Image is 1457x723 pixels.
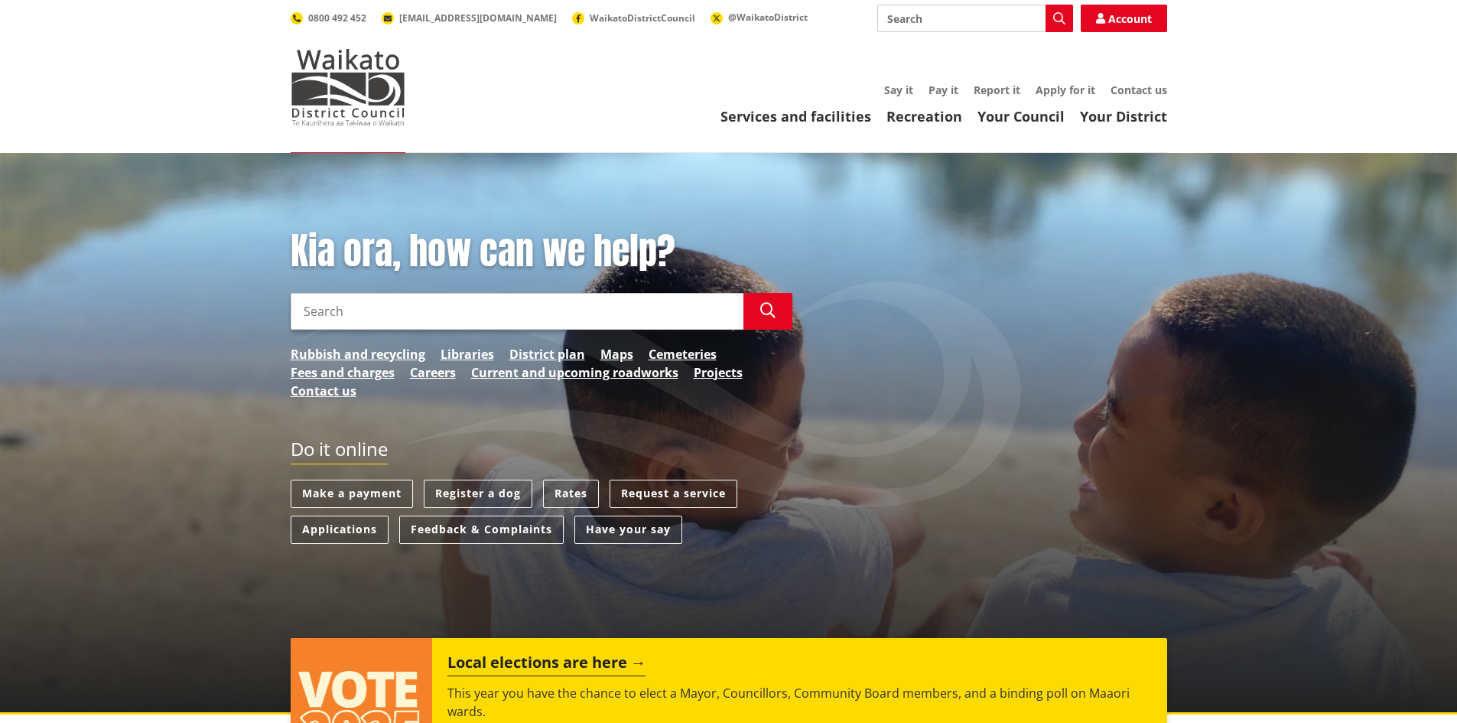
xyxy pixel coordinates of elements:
a: Libraries [441,345,494,363]
a: Fees and charges [291,363,395,382]
a: 0800 492 452 [291,11,366,24]
span: [EMAIL_ADDRESS][DOMAIN_NAME] [399,11,557,24]
img: Waikato District Council - Te Kaunihera aa Takiwaa o Waikato [291,49,405,125]
a: Applications [291,516,389,544]
a: Have your say [574,516,682,544]
a: Rates [543,480,599,508]
a: @WaikatoDistrict [711,11,808,24]
a: Contact us [1111,83,1167,97]
a: Recreation [886,107,962,125]
a: Careers [410,363,456,382]
span: WaikatoDistrictCouncil [590,11,695,24]
input: Search input [877,5,1073,32]
h1: Kia ora, how can we help? [291,230,792,274]
a: Maps [600,345,633,363]
a: Your District [1080,107,1167,125]
a: Account [1081,5,1167,32]
a: Contact us [291,382,356,400]
a: Report it [974,83,1020,97]
a: [EMAIL_ADDRESS][DOMAIN_NAME] [382,11,557,24]
span: 0800 492 452 [308,11,366,24]
h2: Do it online [291,438,388,465]
a: Register a dog [424,480,532,508]
a: Apply for it [1036,83,1095,97]
a: Projects [694,363,743,382]
a: Services and facilities [720,107,871,125]
a: Say it [884,83,913,97]
a: Request a service [610,480,737,508]
a: WaikatoDistrictCouncil [572,11,695,24]
span: @WaikatoDistrict [728,11,808,24]
a: Feedback & Complaints [399,516,564,544]
a: Cemeteries [649,345,717,363]
a: Pay it [929,83,958,97]
a: District plan [509,345,585,363]
a: Current and upcoming roadworks [471,363,678,382]
a: Make a payment [291,480,413,508]
h2: Local elections are here [447,653,646,676]
a: Rubbish and recycling [291,345,425,363]
p: This year you have the chance to elect a Mayor, Councillors, Community Board members, and a bindi... [447,684,1151,721]
input: Search input [291,293,743,330]
a: Your Council [977,107,1065,125]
